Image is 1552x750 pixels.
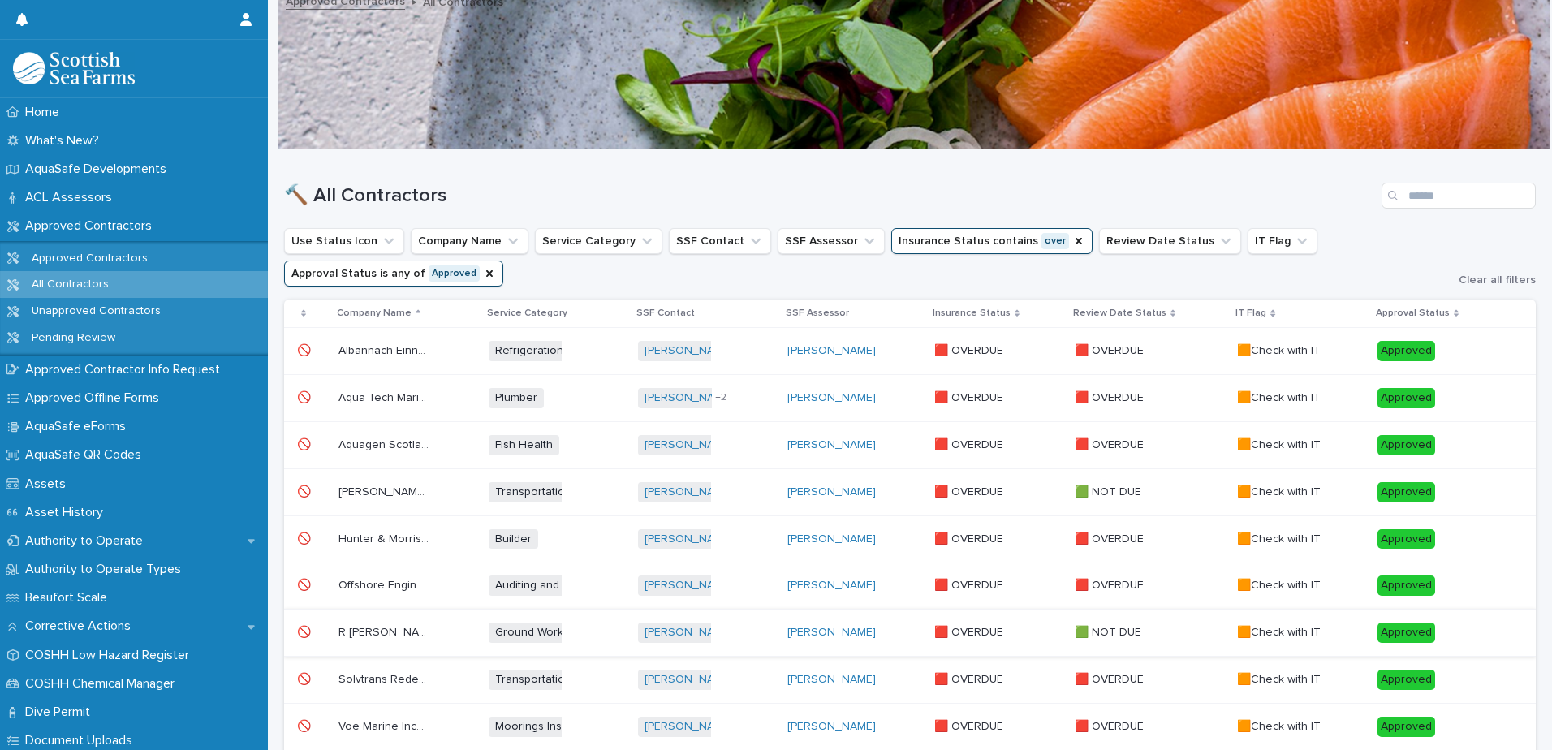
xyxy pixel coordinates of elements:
button: Use Status Icon [284,228,404,254]
p: 🚫 [297,575,314,593]
p: Ben Walton Haulage [338,482,432,499]
p: 🚫 [297,388,314,405]
p: SSF Assessor [786,304,849,322]
p: Approved Offline Forms [19,390,172,406]
p: 🟧Check with IT [1237,529,1324,546]
div: Approved [1377,717,1435,737]
p: What's New? [19,133,112,149]
a: [PERSON_NAME] [787,673,876,687]
tr: 🚫🚫 R [PERSON_NAME] Agri ServicesR [PERSON_NAME] Agri Services Ground Work[PERSON_NAME] [PERSON_NA... [284,610,1536,657]
p: 🟥 OVERDUE [934,717,1007,734]
p: Home [19,105,72,120]
p: Asset History [19,505,116,520]
p: 🟧Check with IT [1237,717,1324,734]
div: Approved [1377,435,1435,455]
div: Approved [1377,529,1435,550]
p: Hunter & Morrisons Ltd [338,529,432,546]
p: All Contractors [19,278,122,291]
input: Search [1382,183,1536,209]
p: Authority to Operate Types [19,562,194,577]
a: [PERSON_NAME] [787,438,876,452]
p: 🚫 [297,623,314,640]
button: SSF Contact [669,228,771,254]
a: [PERSON_NAME] [645,673,733,687]
p: COSHH Low Hazard Register [19,648,202,663]
span: Ground Work [489,623,570,643]
p: 🟧Check with IT [1237,435,1324,452]
tr: 🚫🚫 Offshore Engineering LtdOffshore Engineering Ltd Auditing and Certification[PERSON_NAME] [PERS... [284,562,1536,610]
p: Aqua Tech Marine Solutions [338,388,432,405]
p: 🟥 OVERDUE [934,388,1007,405]
p: 🟥 OVERDUE [1075,575,1147,593]
a: [PERSON_NAME] [787,579,876,593]
p: ACL Assessors [19,190,125,205]
p: 🟥 OVERDUE [934,575,1007,593]
p: Authority to Operate [19,533,156,549]
tr: 🚫🚫 Solvtrans Rederi ASSolvtrans Rederi AS Transportation (Road and sea)[PERSON_NAME] [PERSON_NAME... [284,656,1536,703]
p: Solvtrans Rederi AS [338,670,432,687]
p: Voe Marine Incorporating Voe Marine Engineering Ltd & Voe Marine Services Ltd [338,717,432,734]
button: Clear all filters [1446,274,1536,286]
p: Albannach Einnseanair Ltd [338,341,432,358]
p: Approval Status [1376,304,1450,322]
p: 🟥 OVERDUE [1075,529,1147,546]
p: 🟧Check with IT [1237,670,1324,687]
p: Company Name [337,304,412,322]
a: [PERSON_NAME] [787,391,876,405]
a: [PERSON_NAME] [787,626,876,640]
a: [PERSON_NAME] [645,720,733,734]
a: [PERSON_NAME] [645,579,733,593]
tr: 🚫🚫 Albannach Einnseanair LtdAlbannach Einnseanair Ltd Refrigeration and Air Conditioning Services... [284,328,1536,375]
p: COSHH Chemical Manager [19,676,188,692]
div: Approved [1377,341,1435,361]
p: 🚫 [297,482,314,499]
p: Beaufort Scale [19,590,120,606]
div: Approved [1377,388,1435,408]
a: [PERSON_NAME] [645,532,733,546]
span: Plumber [489,388,544,408]
p: Pending Review [19,331,128,345]
button: Approval Status [284,261,503,287]
a: [PERSON_NAME] [787,344,876,358]
button: IT Flag [1248,228,1317,254]
p: 🟥 OVERDUE [1075,670,1147,687]
p: 🟥 OVERDUE [934,670,1007,687]
button: Review Date Status [1099,228,1241,254]
p: 🟥 OVERDUE [934,529,1007,546]
p: Service Category [487,304,567,322]
img: bPIBxiqnSb2ggTQWdOVV [13,52,135,84]
p: Dive Permit [19,705,103,720]
a: [PERSON_NAME] [787,532,876,546]
span: Builder [489,529,538,550]
button: Service Category [535,228,662,254]
p: 🟧Check with IT [1237,623,1324,640]
span: Transportation (Road and sea) [489,482,661,502]
span: + 2 [715,393,726,403]
p: IT Flag [1235,304,1266,322]
p: 🟥 OVERDUE [1075,435,1147,452]
span: Auditing and Certification [489,575,632,596]
p: 🚫 [297,341,314,358]
a: [PERSON_NAME] [645,391,733,405]
p: Insurance Status [933,304,1011,322]
span: Refrigeration and Air Conditioning Services [489,341,727,361]
p: 🚫 [297,529,314,546]
span: Transportation (Road and sea) [489,670,661,690]
p: 🟧Check with IT [1237,341,1324,358]
p: 🟧Check with IT [1237,575,1324,593]
button: Insurance Status [891,228,1093,254]
p: Approved Contractors [19,252,161,265]
p: AquaSafe QR Codes [19,447,154,463]
tr: 🚫🚫 [PERSON_NAME] Haulage[PERSON_NAME] Haulage Transportation (Road and sea)[PERSON_NAME] [PERSON_... [284,468,1536,515]
p: Corrective Actions [19,619,144,634]
a: [PERSON_NAME] [645,344,733,358]
span: Fish Health [489,435,559,455]
p: 🚫 [297,435,314,452]
button: SSF Assessor [778,228,885,254]
p: AquaSafe Developments [19,162,179,177]
tr: 🚫🚫 Aquagen Scotland LtdAquagen Scotland Ltd Fish Health[PERSON_NAME] [PERSON_NAME] 🟥 OVERDUE🟥 OVE... [284,421,1536,468]
p: Unapproved Contractors [19,304,174,318]
a: [PERSON_NAME] [645,626,733,640]
tr: 🚫🚫 Voe Marine Incorporating Voe Marine Engineering Ltd & Voe Marine Services LtdVoe Marine Incorp... [284,703,1536,750]
p: 🟥 OVERDUE [1075,388,1147,405]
